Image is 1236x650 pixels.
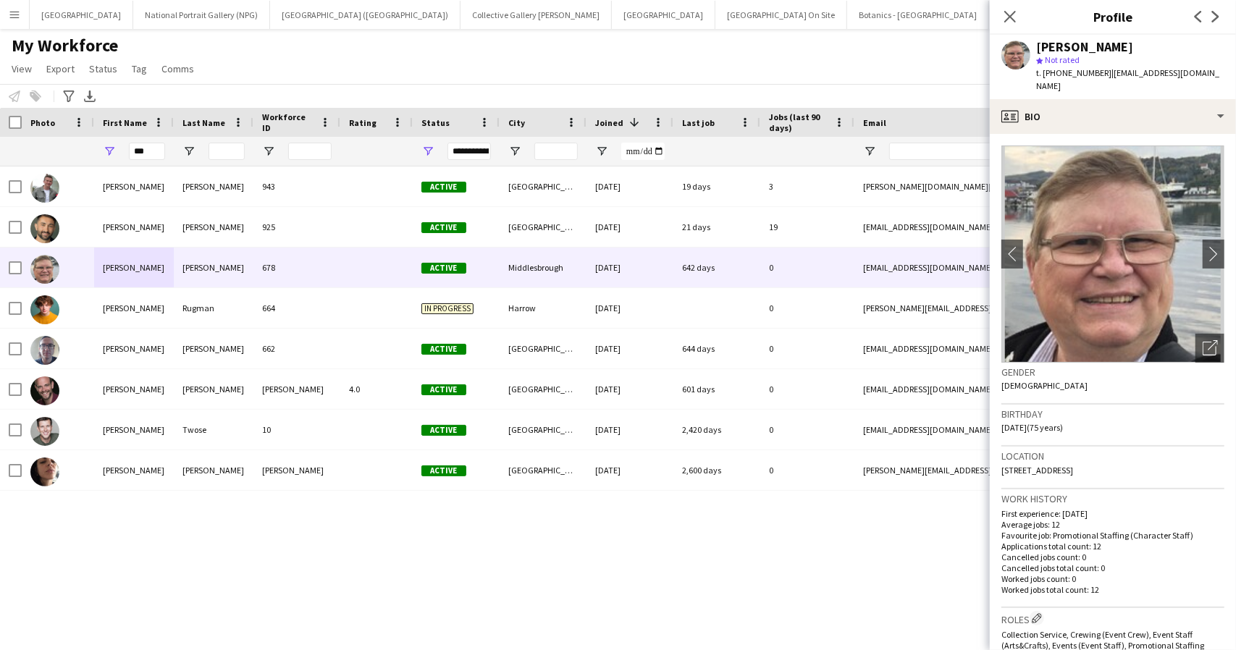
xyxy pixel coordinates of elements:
div: [PERSON_NAME] [94,288,174,328]
img: Peter Twose [30,417,59,446]
span: Active [421,465,466,476]
input: First Name Filter Input [129,143,165,160]
div: 642 days [673,248,760,287]
div: 2,420 days [673,410,760,449]
div: [EMAIL_ADDRESS][DOMAIN_NAME] [854,369,1144,409]
h3: Profile [990,7,1236,26]
div: [DATE] [587,329,673,368]
div: [EMAIL_ADDRESS][DOMAIN_NAME] [854,248,1144,287]
span: Active [421,182,466,193]
h3: Birthday [1001,408,1224,421]
div: [PERSON_NAME] [94,207,174,247]
div: 664 [253,288,340,328]
p: Worked jobs count: 0 [1001,573,1224,584]
span: Status [421,117,450,128]
span: [STREET_ADDRESS] [1001,465,1073,476]
span: Active [421,384,466,395]
span: Tag [132,62,147,75]
div: 0 [760,450,854,490]
div: [PERSON_NAME] [94,166,174,206]
div: [PERSON_NAME] [174,248,253,287]
button: [GEOGRAPHIC_DATA] On Site [715,1,847,29]
p: Favourite job: Promotional Staffing (Character Staff) [1001,530,1224,541]
div: 3 [760,166,854,206]
div: [DATE] [587,450,673,490]
span: First Name [103,117,147,128]
a: Tag [126,59,153,78]
h3: Gender [1001,366,1224,379]
input: Email Filter Input [889,143,1135,160]
div: [PERSON_NAME] [94,369,174,409]
div: [PERSON_NAME] [174,207,253,247]
h3: Work history [1001,492,1224,505]
div: [DATE] [587,207,673,247]
div: [DATE] [587,410,673,449]
h3: Roles [1001,611,1224,626]
div: [PERSON_NAME] [1036,41,1133,54]
div: [DATE] [587,248,673,287]
a: Export [41,59,80,78]
div: [EMAIL_ADDRESS][DOMAIN_NAME] [854,207,1144,247]
img: Peter Rae [30,376,59,405]
button: [GEOGRAPHIC_DATA] (HES) [989,1,1114,29]
button: Open Filter Menu [262,145,275,158]
span: Last job [682,117,715,128]
img: Teresa Paiva [30,457,59,486]
div: 678 [253,248,340,287]
div: 0 [760,288,854,328]
div: 19 days [673,166,760,206]
span: Workforce ID [262,111,314,133]
div: 644 days [673,329,760,368]
span: Not rated [1045,54,1080,65]
div: 0 [760,329,854,368]
button: National Portrait Gallery (NPG) [133,1,270,29]
p: Average jobs: 12 [1001,519,1224,530]
span: Email [863,117,886,128]
span: t. [PHONE_NUMBER] [1036,67,1111,78]
div: [GEOGRAPHIC_DATA] [500,369,587,409]
span: My Workforce [12,35,118,56]
div: [PERSON_NAME] [253,450,340,490]
button: [GEOGRAPHIC_DATA] [612,1,715,29]
span: [DEMOGRAPHIC_DATA] [1001,380,1088,391]
div: 21 days [673,207,760,247]
div: [PERSON_NAME][EMAIL_ADDRESS][DOMAIN_NAME] [854,288,1144,328]
div: [PERSON_NAME] [94,450,174,490]
div: Twose [174,410,253,449]
div: 943 [253,166,340,206]
div: [EMAIL_ADDRESS][DOMAIN_NAME] [854,329,1144,368]
a: Comms [156,59,200,78]
img: Peter Rugman [30,295,59,324]
div: [PERSON_NAME] [174,450,253,490]
div: 19 [760,207,854,247]
div: 2,600 days [673,450,760,490]
div: [PERSON_NAME][DOMAIN_NAME][EMAIL_ADDRESS][PERSON_NAME][DOMAIN_NAME] [854,166,1144,206]
p: Applications total count: 12 [1001,541,1224,552]
div: 0 [760,410,854,449]
div: Harrow [500,288,587,328]
span: Joined [595,117,623,128]
div: [DATE] [587,288,673,328]
span: In progress [421,303,474,314]
span: Rating [349,117,377,128]
button: Open Filter Menu [103,145,116,158]
p: Worked jobs total count: 12 [1001,584,1224,595]
div: 662 [253,329,340,368]
img: Terence Bytheway [30,255,59,284]
div: [DATE] [587,166,673,206]
span: [DATE] (75 years) [1001,422,1063,433]
button: [GEOGRAPHIC_DATA] [30,1,133,29]
span: View [12,62,32,75]
span: | [EMAIL_ADDRESS][DOMAIN_NAME] [1036,67,1219,91]
div: [GEOGRAPHIC_DATA] [500,450,587,490]
div: [PERSON_NAME] [174,166,253,206]
span: Status [89,62,117,75]
input: Workforce ID Filter Input [288,143,332,160]
app-action-btn: Advanced filters [60,88,77,105]
button: Open Filter Menu [182,145,196,158]
input: City Filter Input [534,143,578,160]
div: [PERSON_NAME] [94,248,174,287]
button: Open Filter Menu [863,145,876,158]
div: Open photos pop-in [1195,334,1224,363]
div: [PERSON_NAME] [174,329,253,368]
